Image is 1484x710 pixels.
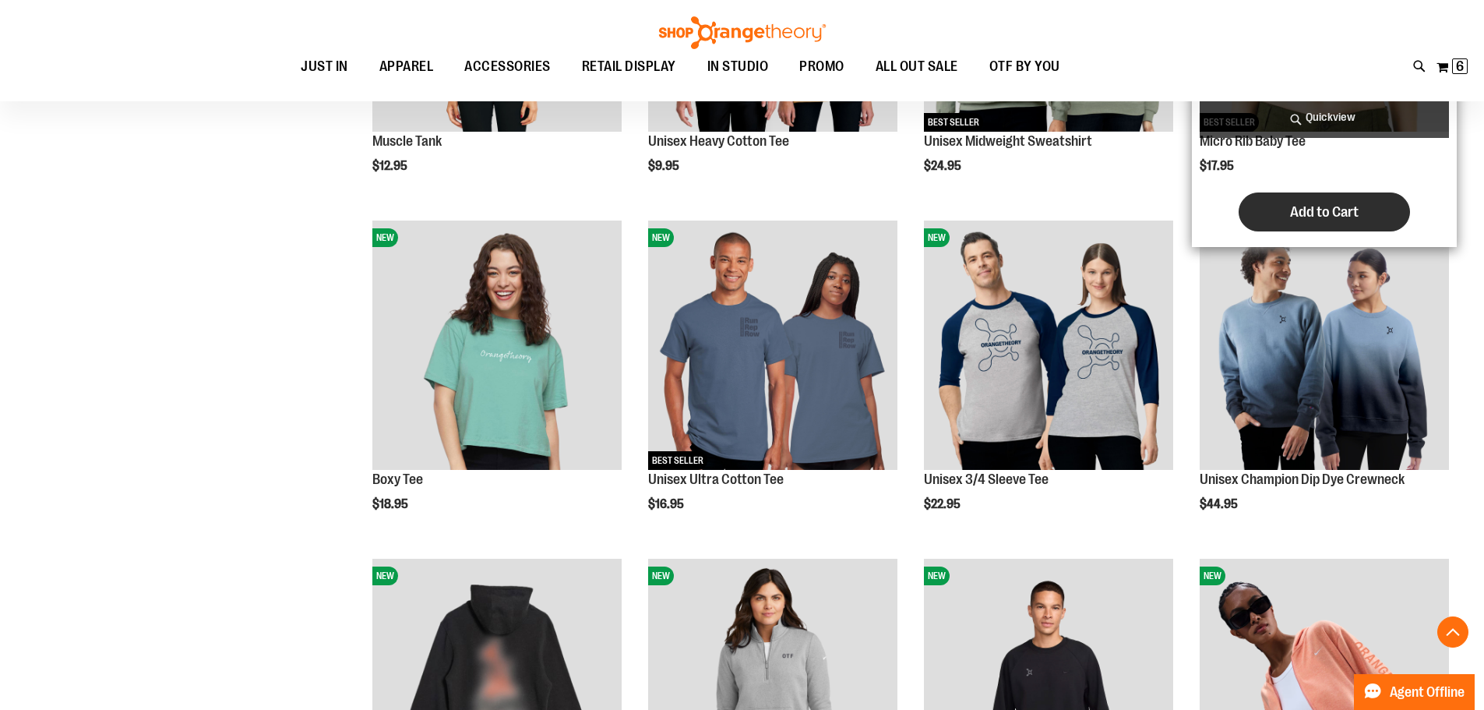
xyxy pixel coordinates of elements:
[1354,674,1475,710] button: Agent Offline
[1200,221,1449,472] a: Unisex Champion Dip Dye CrewneckNEW
[1200,567,1225,585] span: NEW
[1200,133,1306,149] a: Micro Rib Baby Tee
[924,113,983,132] span: BEST SELLER
[1437,616,1468,648] button: Back To Top
[924,133,1092,149] a: Unisex Midweight Sweatshirt
[301,49,348,84] span: JUST IN
[876,49,958,84] span: ALL OUT SALE
[372,221,622,470] img: Boxy Tee
[582,49,676,84] span: RETAIL DISPLAY
[924,228,950,247] span: NEW
[648,133,789,149] a: Unisex Heavy Cotton Tee
[924,567,950,585] span: NEW
[648,451,707,470] span: BEST SELLER
[372,159,410,173] span: $12.95
[372,472,423,487] a: Boxy Tee
[924,221,1173,470] img: Unisex 3/4 Sleeve Tee
[648,221,897,470] img: Unisex Ultra Cotton Tee
[372,133,442,149] a: Muscle Tank
[372,221,622,472] a: Boxy TeeNEW
[648,567,674,585] span: NEW
[989,49,1060,84] span: OTF BY YOU
[1200,221,1449,470] img: Unisex Champion Dip Dye Crewneck
[1192,213,1457,551] div: product
[924,159,964,173] span: $24.95
[372,567,398,585] span: NEW
[924,221,1173,472] a: Unisex 3/4 Sleeve TeeNEW
[924,497,963,511] span: $22.95
[1200,472,1405,487] a: Unisex Champion Dip Dye Crewneck
[640,213,905,551] div: product
[1239,193,1410,231] button: Add to Cart
[648,472,784,487] a: Unisex Ultra Cotton Tee
[1290,203,1359,221] span: Add to Cart
[799,49,844,84] span: PROMO
[648,221,897,472] a: Unisex Ultra Cotton TeeNEWBEST SELLER
[657,16,828,49] img: Shop Orangetheory
[648,497,686,511] span: $16.95
[707,49,769,84] span: IN STUDIO
[916,213,1181,551] div: product
[1390,685,1465,700] span: Agent Offline
[365,213,629,551] div: product
[372,497,411,511] span: $18.95
[1200,497,1240,511] span: $44.95
[924,472,1049,487] a: Unisex 3/4 Sleeve Tee
[1200,159,1236,173] span: $17.95
[379,49,434,84] span: APPAREL
[648,159,682,173] span: $9.95
[1456,58,1464,74] span: 6
[648,228,674,247] span: NEW
[372,228,398,247] span: NEW
[1200,97,1449,138] a: Quickview
[464,49,551,84] span: ACCESSORIES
